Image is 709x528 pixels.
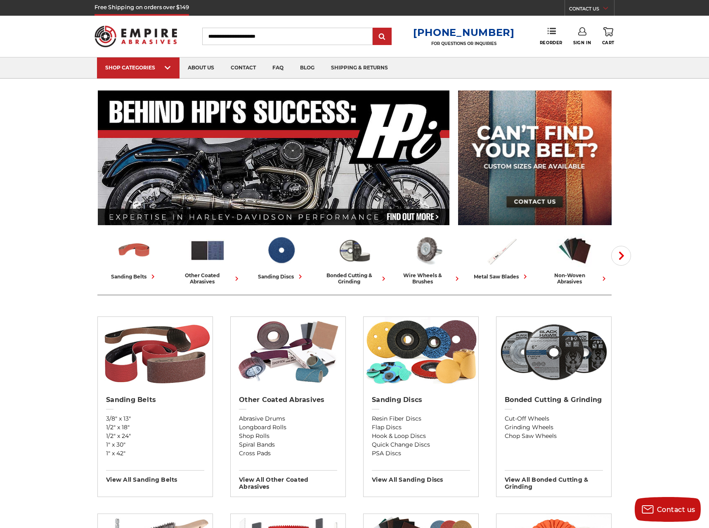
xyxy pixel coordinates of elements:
img: Metal Saw Blades [483,233,520,268]
a: Shop Rolls [239,432,337,440]
a: wire wheels & brushes [395,233,461,285]
a: non-woven abrasives [541,233,608,285]
a: shipping & returns [323,57,396,78]
img: promo banner for custom belts. [458,90,612,225]
h3: View All sanding belts [106,470,204,483]
a: Hook & Loop Discs [372,432,470,440]
a: Abrasive Drums [239,414,337,423]
a: contact [222,57,264,78]
div: sanding belts [111,272,157,281]
a: Grinding Wheels [505,423,603,432]
a: Resin Fiber Discs [372,414,470,423]
div: other coated abrasives [174,272,241,285]
a: bonded cutting & grinding [321,233,388,285]
div: metal saw blades [474,272,529,281]
a: CONTACT US [569,4,614,16]
a: Cut-Off Wheels [505,414,603,423]
h2: Bonded Cutting & Grinding [505,396,603,404]
a: Longboard Rolls [239,423,337,432]
h2: Other Coated Abrasives [239,396,337,404]
p: FOR QUESTIONS OR INQUIRIES [413,41,515,46]
span: Sign In [573,40,591,45]
a: Quick Change Discs [372,440,470,449]
a: 1/2" x 24" [106,432,204,440]
img: Other Coated Abrasives [189,233,226,268]
h2: Sanding Belts [106,396,204,404]
a: Cart [602,27,614,45]
span: Cart [602,40,614,45]
button: Next [611,246,631,266]
h3: View All sanding discs [372,470,470,483]
a: [PHONE_NUMBER] [413,26,515,38]
img: Sanding Belts [98,317,213,387]
img: Banner for an interview featuring Horsepower Inc who makes Harley performance upgrades featured o... [98,90,450,225]
h2: Sanding Discs [372,396,470,404]
a: PSA Discs [372,449,470,458]
a: Chop Saw Wheels [505,432,603,440]
span: Reorder [540,40,562,45]
a: 1/2" x 18" [106,423,204,432]
span: Contact us [657,506,695,514]
img: Bonded Cutting & Grinding [496,317,611,387]
img: Wire Wheels & Brushes [410,233,446,268]
div: bonded cutting & grinding [321,272,388,285]
a: sanding discs [248,233,314,281]
a: Cross Pads [239,449,337,458]
a: Spiral Bands [239,440,337,449]
img: Empire Abrasives [95,20,177,52]
a: 1" x 42" [106,449,204,458]
button: Contact us [635,497,701,522]
div: sanding discs [258,272,305,281]
input: Submit [374,29,390,45]
img: Bonded Cutting & Grinding [336,233,373,268]
a: 3/8" x 13" [106,414,204,423]
h3: View All other coated abrasives [239,470,337,490]
img: Sanding Discs [263,233,299,268]
img: Other Coated Abrasives [231,317,345,387]
div: non-woven abrasives [541,272,608,285]
a: Flap Discs [372,423,470,432]
a: 1" x 30" [106,440,204,449]
div: wire wheels & brushes [395,272,461,285]
img: Non-woven Abrasives [557,233,593,268]
a: sanding belts [101,233,168,281]
a: faq [264,57,292,78]
a: about us [180,57,222,78]
a: Reorder [540,27,562,45]
div: SHOP CATEGORIES [105,64,171,71]
h3: View All bonded cutting & grinding [505,470,603,490]
img: Sanding Discs [364,317,478,387]
img: Sanding Belts [116,233,152,268]
a: other coated abrasives [174,233,241,285]
a: blog [292,57,323,78]
a: metal saw blades [468,233,535,281]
